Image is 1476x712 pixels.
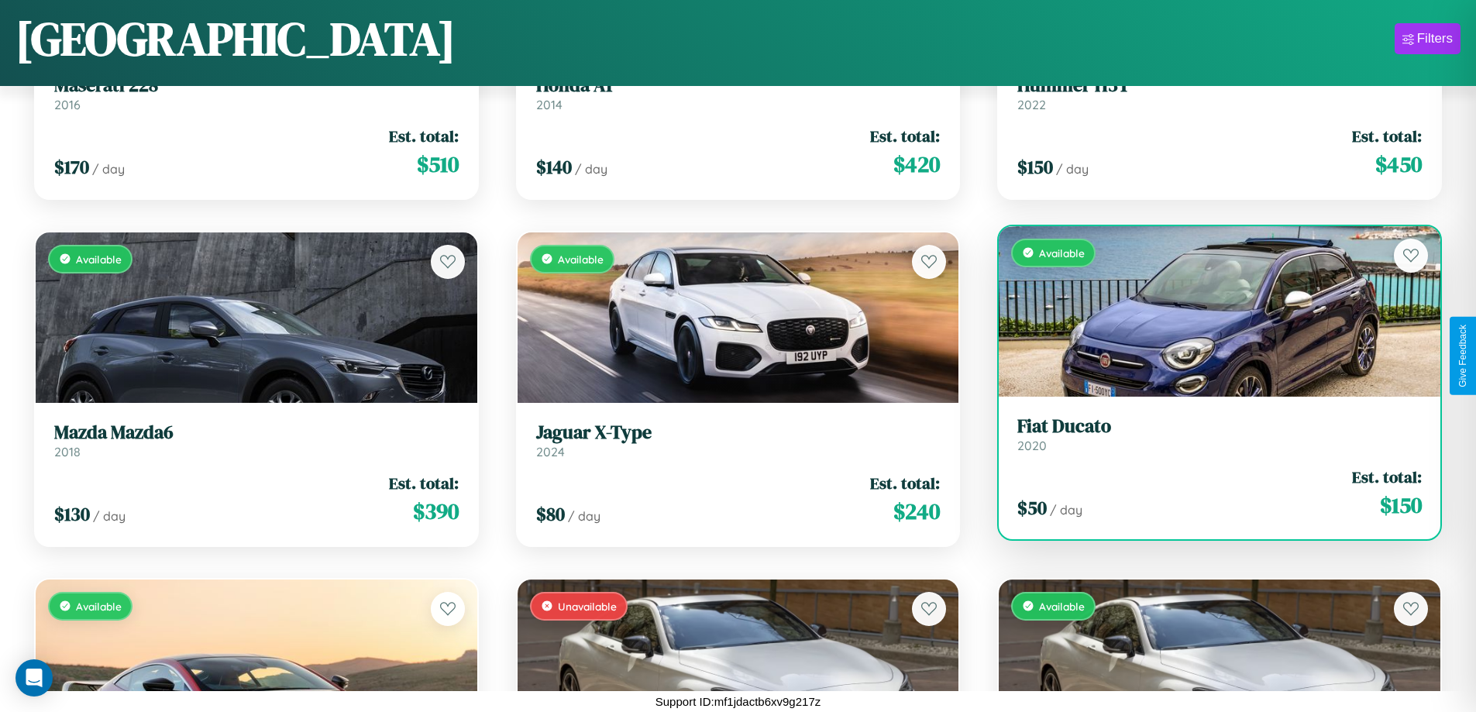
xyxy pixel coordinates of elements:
[54,421,459,444] h3: Mazda Mazda6
[536,501,565,527] span: $ 80
[536,97,563,112] span: 2014
[54,74,459,97] h3: Maserati 228
[1039,600,1085,613] span: Available
[54,444,81,459] span: 2018
[536,444,565,459] span: 2024
[1457,325,1468,387] div: Give Feedback
[536,421,941,459] a: Jaguar X-Type2024
[568,508,600,524] span: / day
[536,74,941,97] h3: Honda A1
[54,74,459,112] a: Maserati 2282016
[558,600,617,613] span: Unavailable
[389,125,459,147] span: Est. total:
[1017,438,1047,453] span: 2020
[536,154,572,180] span: $ 140
[76,600,122,613] span: Available
[1017,97,1046,112] span: 2022
[1375,149,1422,180] span: $ 450
[54,501,90,527] span: $ 130
[1352,125,1422,147] span: Est. total:
[54,97,81,112] span: 2016
[1017,74,1422,97] h3: Hummer H3T
[1039,246,1085,260] span: Available
[76,253,122,266] span: Available
[54,154,89,180] span: $ 170
[1395,23,1461,54] button: Filters
[893,496,940,527] span: $ 240
[1352,466,1422,488] span: Est. total:
[93,508,126,524] span: / day
[870,125,940,147] span: Est. total:
[536,421,941,444] h3: Jaguar X-Type
[655,691,821,712] p: Support ID: mf1jdactb6xv9g217z
[1050,502,1082,518] span: / day
[575,161,607,177] span: / day
[1017,495,1047,521] span: $ 50
[92,161,125,177] span: / day
[1417,31,1453,46] div: Filters
[417,149,459,180] span: $ 510
[536,74,941,112] a: Honda A12014
[1017,415,1422,438] h3: Fiat Ducato
[893,149,940,180] span: $ 420
[870,472,940,494] span: Est. total:
[15,659,53,697] div: Open Intercom Messenger
[15,7,456,71] h1: [GEOGRAPHIC_DATA]
[1017,154,1053,180] span: $ 150
[1017,74,1422,112] a: Hummer H3T2022
[558,253,604,266] span: Available
[1380,490,1422,521] span: $ 150
[1017,415,1422,453] a: Fiat Ducato2020
[1056,161,1089,177] span: / day
[54,421,459,459] a: Mazda Mazda62018
[413,496,459,527] span: $ 390
[389,472,459,494] span: Est. total:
